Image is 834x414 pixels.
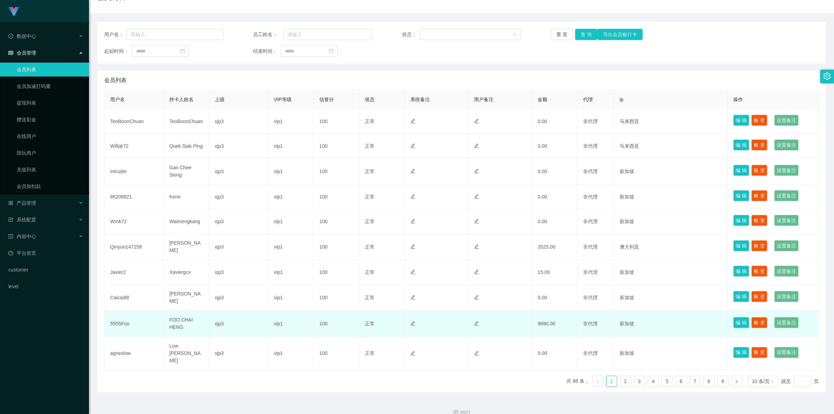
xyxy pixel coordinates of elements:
button: 编 辑 [733,190,749,201]
td: FOO CHAI HENG [164,311,209,337]
td: vip1 [268,209,314,234]
td: 0.00 [532,185,578,209]
span: 会员列表 [104,76,126,84]
td: xjp3 [209,109,268,134]
i: 图标: check-circle-o [8,34,13,39]
span: 非代理 [583,119,598,124]
span: 用户名 [110,97,125,102]
span: 用户名： [104,31,126,38]
span: 起始时间： [104,48,132,55]
li: 5 [662,376,673,387]
i: 图标: form [8,217,13,222]
i: 图标: edit [474,143,479,148]
button: 设置备注 [774,240,799,251]
td: TeoBoonChuan [105,109,164,134]
a: customer [8,263,83,277]
a: 1 [606,376,617,387]
td: 0.00 [532,337,578,370]
td: 澳大利亚 [614,234,728,260]
i: 图标: edit [410,295,415,300]
td: 0.00 [532,109,578,134]
i: 图标: down [770,379,774,384]
span: 信誉分 [319,97,334,102]
td: 100 [314,285,359,311]
td: xjp3 [209,285,268,311]
a: 图标: dashboard平台首页 [8,246,83,260]
span: 非代理 [583,143,598,149]
span: 状态 [365,97,375,102]
td: vip1 [268,109,314,134]
td: vip1 [268,337,314,370]
button: 查 询 [575,29,597,40]
button: 账 变 [751,215,767,226]
i: 图标: edit [474,321,479,326]
span: 产品管理 [8,200,36,206]
td: vip1 [268,285,314,311]
a: 赠送彩金 [17,113,83,127]
i: 图标: edit [410,321,415,326]
i: 图标: calendar [180,49,185,54]
button: 编 辑 [733,240,749,251]
a: 4 [648,376,659,387]
i: 图标: left [596,380,600,384]
span: 金额 [538,97,547,102]
td: Wmk72 [105,209,164,234]
td: 86208821 [105,185,164,209]
div: 10 条/页 [752,376,770,387]
span: 非代理 [583,350,598,356]
td: Low [PERSON_NAME] [164,337,209,370]
button: 账 变 [751,291,767,302]
td: 0.00 [532,134,578,159]
button: 账 变 [751,139,767,151]
button: 设置备注 [774,115,799,126]
td: vip1 [268,311,314,337]
td: Xaviergcx [164,260,209,285]
span: 数据中心 [8,33,36,39]
i: 图标: edit [474,169,479,173]
td: vip1 [268,159,314,185]
span: 会员管理 [8,50,36,56]
td: 0.00 [532,209,578,234]
span: 非代理 [583,321,598,326]
span: 非代理 [583,219,598,224]
span: 非代理 [583,269,598,275]
button: 导出会员银行卡 [597,29,643,40]
li: 6 [676,376,687,387]
div: 跳至 页 [781,376,819,387]
i: 图标: setting [823,72,831,80]
td: xjp3 [209,159,268,185]
i: 图标: appstore-o [8,201,13,205]
td: xjp3 [209,209,268,234]
td: 新加坡 [614,260,728,285]
td: vip1 [268,134,314,159]
span: 操作 [733,97,743,102]
td: Kenn [164,185,209,209]
button: 编 辑 [733,266,749,277]
span: 正常 [365,350,375,356]
td: 100 [314,311,359,337]
button: 编 辑 [733,165,749,176]
a: 2 [620,376,631,387]
a: 3 [634,376,645,387]
a: 充值列表 [17,163,83,177]
td: 马来西亚 [614,109,728,134]
li: 下一页 [731,376,742,387]
td: xjp3 [209,234,268,260]
i: 图标: edit [410,169,415,173]
span: 正常 [365,269,375,275]
span: 系统备注 [410,97,430,102]
td: Javier2 [105,260,164,285]
td: agneslow [105,337,164,370]
button: 设置备注 [774,215,799,226]
a: 会员列表 [17,63,83,76]
button: 编 辑 [733,291,749,302]
td: 新加坡 [614,209,728,234]
span: 非代理 [583,169,598,174]
td: vip1 [268,185,314,209]
td: 100 [314,337,359,370]
i: 图标: edit [474,269,479,274]
button: 设置备注 [774,317,799,328]
button: 编 辑 [733,317,749,328]
button: 编 辑 [733,115,749,126]
span: 正常 [365,295,375,300]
